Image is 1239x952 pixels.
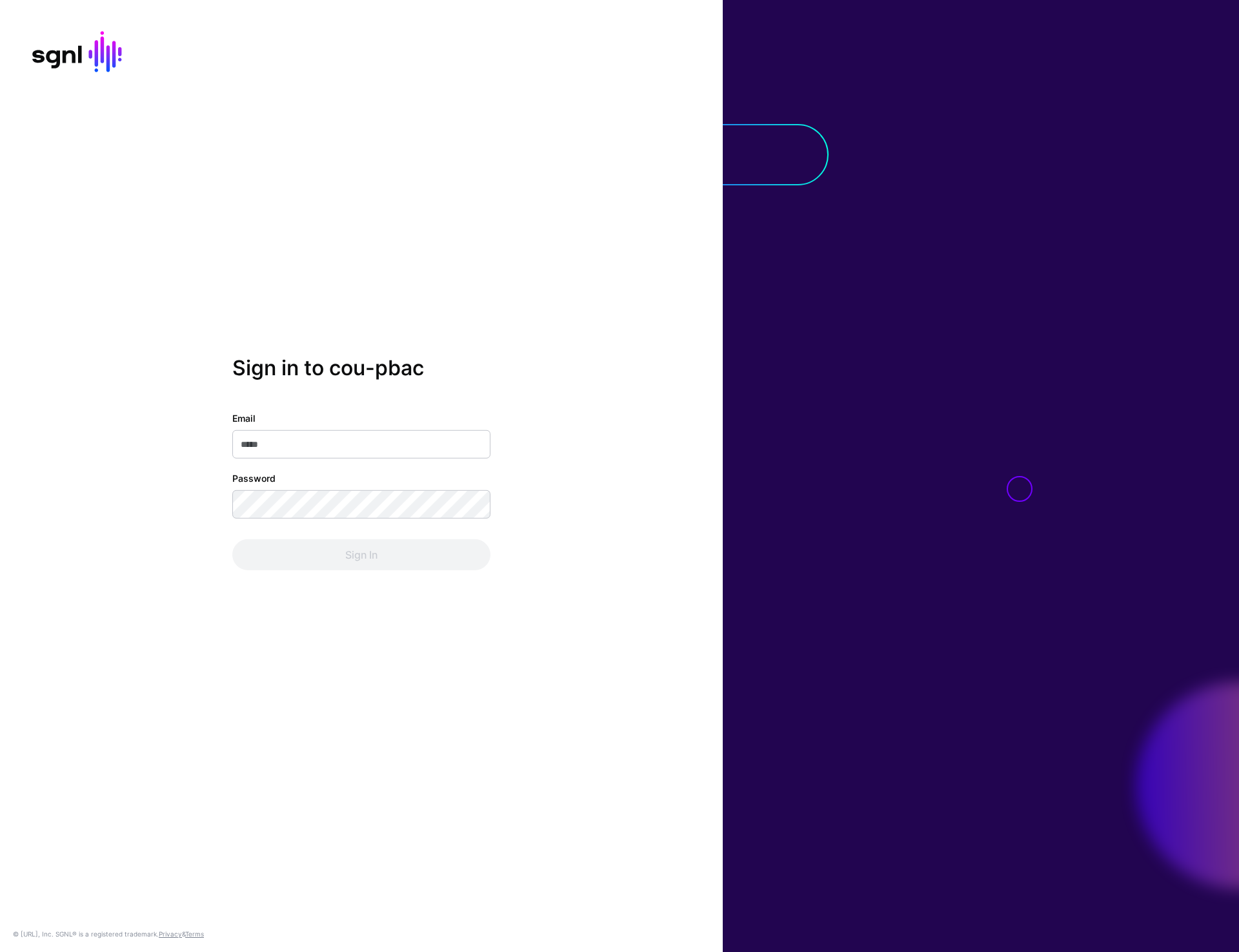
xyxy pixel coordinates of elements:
label: Email [232,411,256,425]
h2: Sign in to cou-pbac [232,356,490,380]
label: Password [232,471,276,485]
div: © [URL], Inc. SGNL® is a registered trademark. & [13,929,204,939]
a: Privacy [159,930,182,938]
a: Terms [185,930,204,938]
